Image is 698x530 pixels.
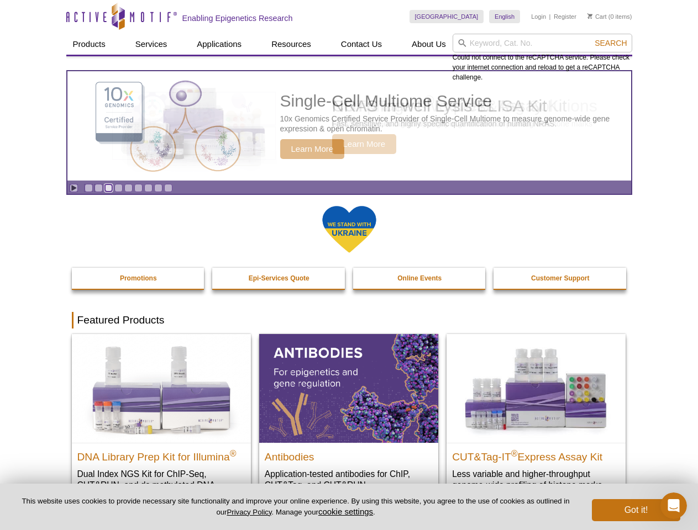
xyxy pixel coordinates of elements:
sup: ® [230,448,237,458]
a: CUT&Tag-IT® Express Assay Kit CUT&Tag-IT®Express Assay Kit Less variable and higher-throughput ge... [447,334,626,501]
img: Single-Cell Multiome Service [85,76,251,177]
a: Go to slide 4 [114,184,123,192]
a: About Us [405,34,453,55]
a: Go to slide 2 [95,184,103,192]
p: 10x Genomics Certified Service Provider of Single-Cell Multiome to measure genome-wide gene expre... [280,114,626,134]
a: Go to slide 5 [124,184,133,192]
span: Search [595,39,627,47]
li: (0 items) [587,10,632,23]
a: Applications [190,34,248,55]
a: Register [554,13,576,20]
a: Go to slide 6 [134,184,143,192]
a: Go to slide 9 [164,184,172,192]
a: Privacy Policy [227,508,271,516]
a: Single-Cell Multiome Service Single-Cell Multiome Service 10x Genomics Certified Service Provider... [67,71,631,181]
h2: Enabling Epigenetics Research [182,13,293,23]
h2: Featured Products [72,312,627,328]
img: CUT&Tag-IT® Express Assay Kit [447,334,626,442]
img: DNA Library Prep Kit for Illumina [72,334,251,442]
span: Learn More [280,139,345,159]
a: Login [531,13,546,20]
h2: CUT&Tag-IT Express Assay Kit [452,446,620,463]
a: Go to slide 1 [85,184,93,192]
a: Go to slide 7 [144,184,153,192]
p: This website uses cookies to provide necessary site functionality and improve your online experie... [18,496,574,517]
button: Got it! [592,499,680,521]
img: All Antibodies [259,334,438,442]
h2: Single-Cell Multiome Service [280,93,626,109]
img: We Stand With Ukraine [322,205,377,254]
input: Keyword, Cat. No. [453,34,632,52]
strong: Promotions [120,274,157,282]
button: Search [591,38,630,48]
img: Your Cart [587,13,592,19]
a: Customer Support [494,268,627,289]
h2: Antibodies [265,446,433,463]
article: Single-Cell Multiome Service [67,71,631,181]
a: All Antibodies Antibodies Application-tested antibodies for ChIP, CUT&Tag, and CUT&RUN. [259,334,438,501]
a: Go to slide 8 [154,184,162,192]
a: Epi-Services Quote [212,268,346,289]
a: Services [129,34,174,55]
a: [GEOGRAPHIC_DATA] [410,10,484,23]
a: Contact Us [334,34,389,55]
strong: Customer Support [531,274,589,282]
h2: DNA Library Prep Kit for Illumina [77,446,245,463]
strong: Epi-Services Quote [249,274,309,282]
a: Go to slide 3 [104,184,113,192]
button: cookie settings [318,507,373,516]
p: Less variable and higher-throughput genome-wide profiling of histone marks​. [452,468,620,491]
a: Promotions [72,268,206,289]
a: Online Events [353,268,487,289]
a: Toggle autoplay [70,184,78,192]
a: DNA Library Prep Kit for Illumina DNA Library Prep Kit for Illumina® Dual Index NGS Kit for ChIP-... [72,334,251,512]
a: Resources [265,34,318,55]
iframe: Intercom live chat [660,492,687,519]
sup: ® [511,448,518,458]
div: Could not connect to the reCAPTCHA service. Please check your internet connection and reload to g... [453,34,632,82]
li: | [549,10,551,23]
strong: Online Events [397,274,442,282]
a: English [489,10,520,23]
a: Cart [587,13,607,20]
p: Dual Index NGS Kit for ChIP-Seq, CUT&RUN, and ds methylated DNA assays. [77,468,245,502]
p: Application-tested antibodies for ChIP, CUT&Tag, and CUT&RUN. [265,468,433,491]
a: Products [66,34,112,55]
